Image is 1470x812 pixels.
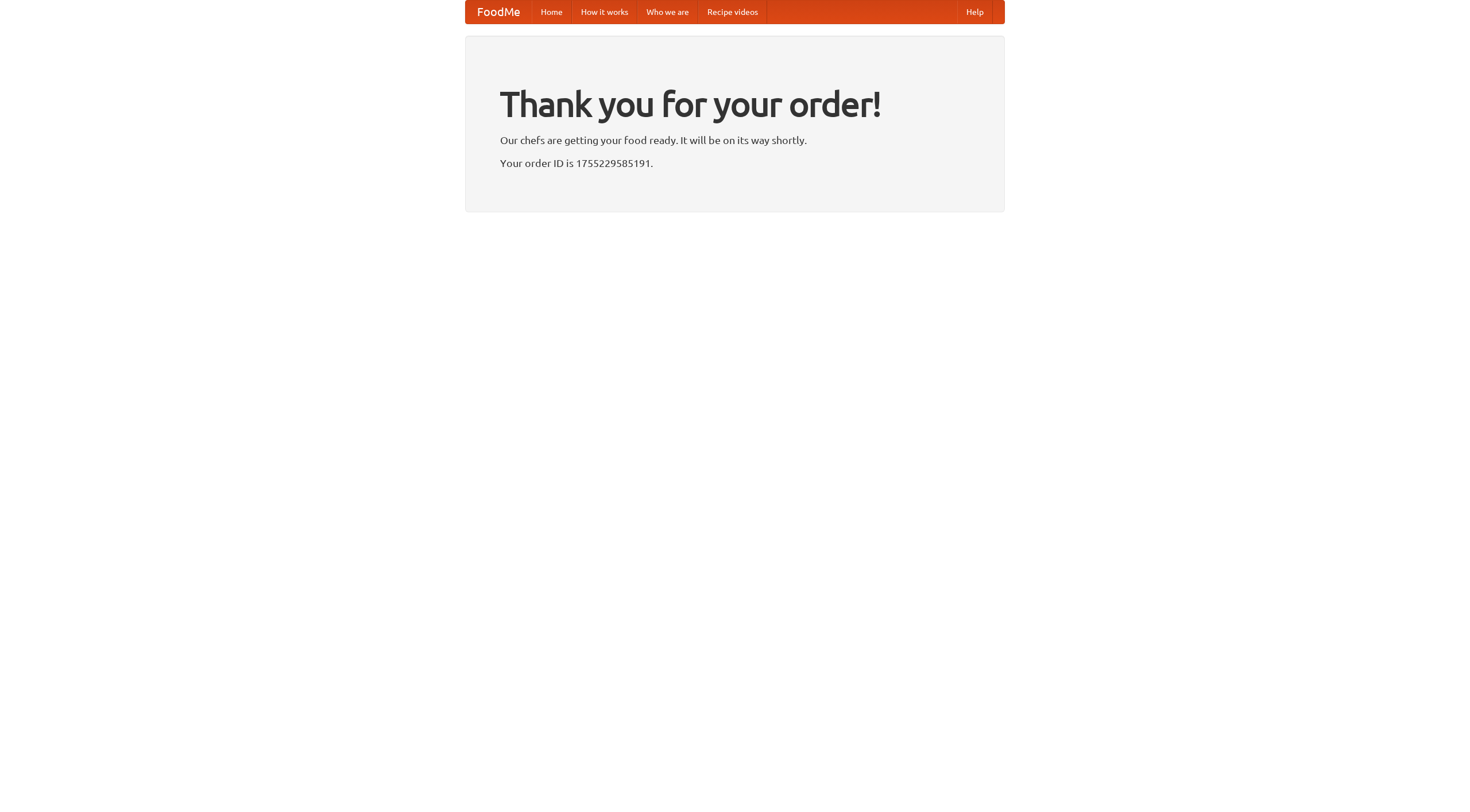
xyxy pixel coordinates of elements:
a: FoodMe [466,1,532,24]
a: How it works [572,1,637,24]
a: Recipe videos [698,1,767,24]
a: Help [957,1,993,24]
p: Your order ID is 1755229585191. [500,154,970,172]
a: Home [532,1,572,24]
a: Who we are [637,1,698,24]
h1: Thank you for your order! [500,76,970,131]
p: Our chefs are getting your food ready. It will be on its way shortly. [500,131,970,149]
